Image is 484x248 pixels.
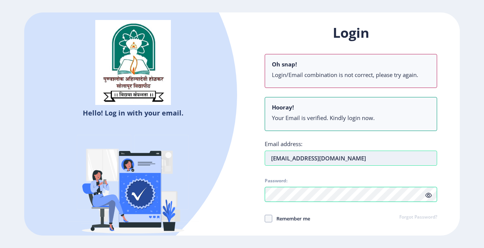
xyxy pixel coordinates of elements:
[272,214,310,223] span: Remember me
[272,71,430,79] li: Login/Email combination is not correct, please try again.
[265,140,302,148] label: Email address:
[265,24,437,42] h1: Login
[272,103,294,111] b: Hooray!
[272,60,297,68] b: Oh snap!
[272,114,430,122] li: Your Email is verified. Kindly login now.
[95,20,171,105] img: sulogo.png
[265,178,287,184] label: Password:
[265,151,437,166] input: Email address
[399,214,437,221] a: Forgot Password?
